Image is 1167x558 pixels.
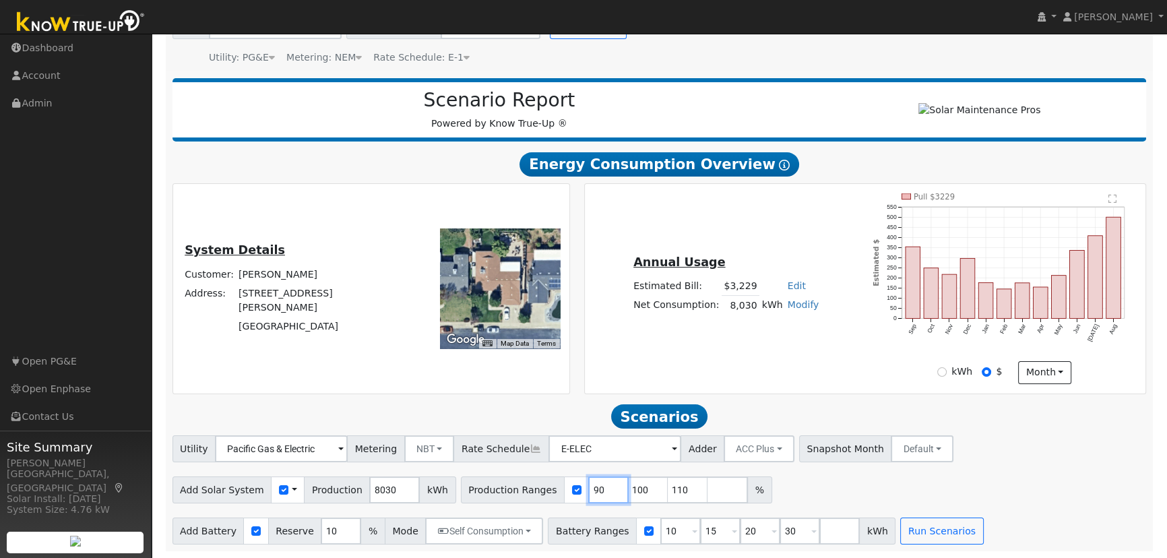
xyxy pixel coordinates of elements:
span: Rate Schedule [453,435,549,462]
text: Jan [980,323,990,334]
text: Sep [907,323,918,335]
span: [PERSON_NAME] [1074,11,1153,22]
text: 0 [893,315,897,321]
text: [DATE] [1086,323,1100,342]
text: 200 [887,274,897,281]
div: Utility: PG&E [209,51,275,65]
u: System Details [185,243,285,257]
text: Apr [1036,323,1046,334]
span: Site Summary [7,438,144,456]
td: [GEOGRAPHIC_DATA] [236,317,397,336]
a: Terms (opens in new tab) [537,340,556,347]
text: Jun [1072,323,1082,334]
span: Scenarios [611,404,707,429]
text: Nov [943,323,954,336]
input: Select a Utility [215,435,348,462]
td: Estimated Bill: [631,276,722,296]
h2: Scenario Report [186,89,813,112]
button: Self Consumption [425,518,543,545]
rect: onclick="" [997,289,1011,319]
span: Energy Consumption Overview [519,152,798,177]
div: [GEOGRAPHIC_DATA], [GEOGRAPHIC_DATA] [7,467,144,495]
span: Metering [347,435,405,462]
input: Select a Rate Schedule [548,435,681,462]
text:  [1109,194,1118,204]
text: 100 [887,294,897,301]
a: Modify [788,299,819,310]
button: Keyboard shortcuts [482,339,492,348]
rect: onclick="" [1052,276,1067,319]
u: Annual Usage [633,255,725,269]
span: Battery Ranges [548,518,637,545]
text: 450 [887,224,897,230]
span: Production Ranges [461,476,565,503]
td: 8,030 [722,296,759,315]
button: Default [891,435,953,462]
td: [PERSON_NAME] [236,265,397,284]
div: Metering: NEM [286,51,362,65]
span: % [360,518,385,545]
div: Powered by Know True-Up ® [179,89,820,131]
span: Mode [385,518,426,545]
text: 150 [887,284,897,291]
rect: onclick="" [1106,217,1121,318]
text: Estimated $ [871,239,879,286]
rect: onclick="" [1033,287,1048,319]
span: kWh [419,476,455,503]
text: Dec [961,323,972,336]
label: $ [996,365,1002,379]
td: Address: [183,284,236,317]
span: Utility [172,435,216,462]
button: Map Data [501,339,529,348]
rect: onclick="" [978,283,993,319]
button: Run Scenarios [900,518,983,545]
rect: onclick="" [1070,251,1085,319]
text: 500 [887,214,897,220]
a: Edit [788,280,806,291]
div: System Size: 4.76 kW [7,503,144,517]
rect: onclick="" [1015,283,1030,319]
img: retrieve [70,536,81,547]
span: Alias: HE1 [373,52,470,63]
div: Solar Install: [DATE] [7,492,144,506]
button: ACC Plus [724,435,794,462]
text: 350 [887,244,897,251]
span: Reserve [268,518,322,545]
i: Show Help [779,160,790,170]
text: 250 [887,264,897,271]
text: Mar [1017,323,1027,335]
rect: onclick="" [906,247,920,318]
text: Pull $3229 [914,192,955,201]
text: Oct [926,323,936,334]
button: NBT [404,435,455,462]
a: Open this area in Google Maps (opens a new window) [443,331,488,348]
td: [STREET_ADDRESS][PERSON_NAME] [236,284,397,317]
a: Map [113,483,125,493]
span: Snapshot Month [799,435,892,462]
rect: onclick="" [924,268,939,319]
input: kWh [937,367,947,377]
text: May [1052,323,1063,336]
td: Net Consumption: [631,296,722,315]
text: 50 [890,305,897,311]
td: $3,229 [722,276,759,296]
div: [PERSON_NAME] [7,456,144,470]
text: Aug [1108,323,1118,335]
img: Google [443,331,488,348]
text: Feb [999,323,1009,335]
img: Solar Maintenance Pros [918,103,1040,117]
td: Customer: [183,265,236,284]
button: month [1018,361,1071,384]
td: kWh [759,296,785,315]
span: kWh [859,518,895,545]
text: 550 [887,204,897,210]
span: % [747,476,771,503]
img: Know True-Up [10,7,152,38]
rect: onclick="" [942,274,957,318]
rect: onclick="" [960,259,975,319]
text: 300 [887,254,897,261]
label: kWh [951,365,972,379]
input: $ [982,367,991,377]
rect: onclick="" [1088,236,1103,319]
span: Add Solar System [172,476,272,503]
